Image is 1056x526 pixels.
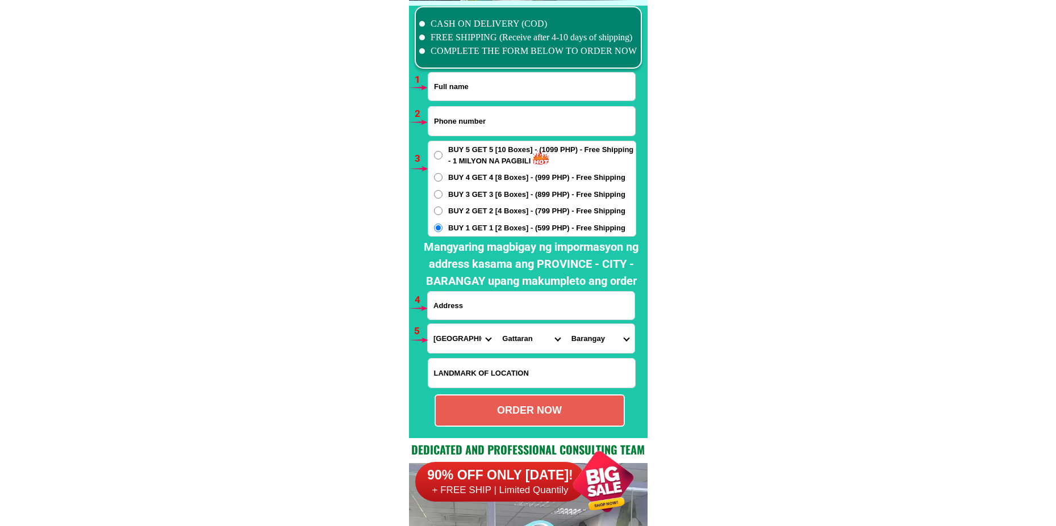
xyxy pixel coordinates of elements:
[448,222,625,234] span: BUY 1 GET 1 [2 Boxes] - (599 PHP) - Free Shipping
[434,207,443,215] input: BUY 2 GET 2 [4 Boxes] - (799 PHP) - Free Shipping
[409,441,648,458] h2: Dedicated and professional consulting team
[428,107,635,136] input: Input phone_number
[434,173,443,182] input: BUY 4 GET 4 [8 Boxes] - (999 PHP) - Free Shipping
[415,293,428,308] h6: 4
[428,73,635,100] input: Input full_name
[415,152,428,166] h6: 3
[415,107,428,121] h6: 2
[434,190,443,199] input: BUY 3 GET 3 [6 Boxes] - (899 PHP) - Free Shipping
[448,205,625,217] span: BUY 2 GET 2 [4 Boxes] - (799 PHP) - Free Shipping
[496,324,565,353] select: Select district
[415,467,586,484] h6: 90% OFF ONLY [DATE]!
[434,151,443,159] input: BUY 5 GET 5 [10 Boxes] - (1099 PHP) - Free Shipping - 1 MILYON NA PAGBILI
[566,324,635,353] select: Select commune
[448,172,625,183] span: BUY 4 GET 4 [8 Boxes] - (999 PHP) - Free Shipping
[414,324,427,339] h6: 5
[415,484,586,496] h6: + FREE SHIP | Limited Quantily
[448,144,636,166] span: BUY 5 GET 5 [10 Boxes] - (1099 PHP) - Free Shipping - 1 MILYON NA PAGBILI
[428,324,496,353] select: Select province
[448,189,625,200] span: BUY 3 GET 3 [6 Boxes] - (899 PHP) - Free Shipping
[428,292,635,319] input: Input address
[414,238,649,289] h2: Mangyaring magbigay ng impormasyon ng address kasama ang PROVINCE - CITY - BARANGAY upang makumpl...
[436,403,624,418] div: ORDER NOW
[428,359,635,388] input: Input LANDMARKOFLOCATION
[415,73,428,87] h6: 1
[434,224,443,232] input: BUY 1 GET 1 [2 Boxes] - (599 PHP) - Free Shipping
[419,44,637,58] li: COMPLETE THE FORM BELOW TO ORDER NOW
[419,17,637,31] li: CASH ON DELIVERY (COD)
[419,31,637,44] li: FREE SHIPPING (Receive after 4-10 days of shipping)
